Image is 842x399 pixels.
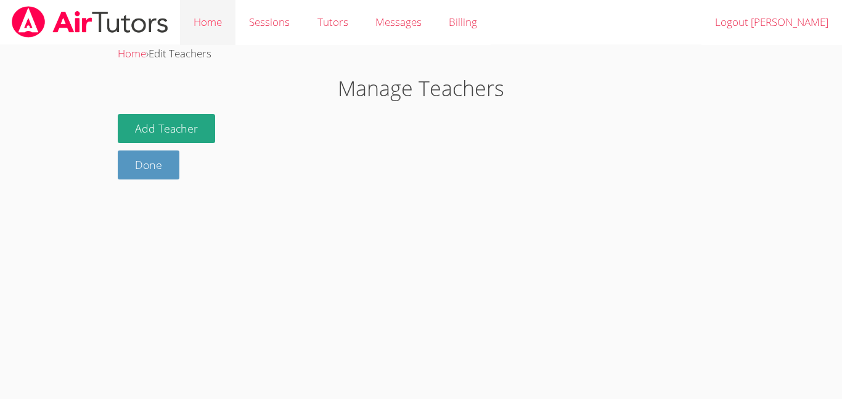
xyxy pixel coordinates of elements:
h1: Manage Teachers [118,73,724,104]
img: airtutors_banner-c4298cdbf04f3fff15de1276eac7730deb9818008684d7c2e4769d2f7ddbe033.png [10,6,170,38]
a: Home [118,46,146,60]
span: Messages [375,15,422,29]
div: › [118,45,724,63]
button: Add Teacher [118,114,215,143]
span: Edit Teachers [149,46,211,60]
a: Done [118,150,179,179]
